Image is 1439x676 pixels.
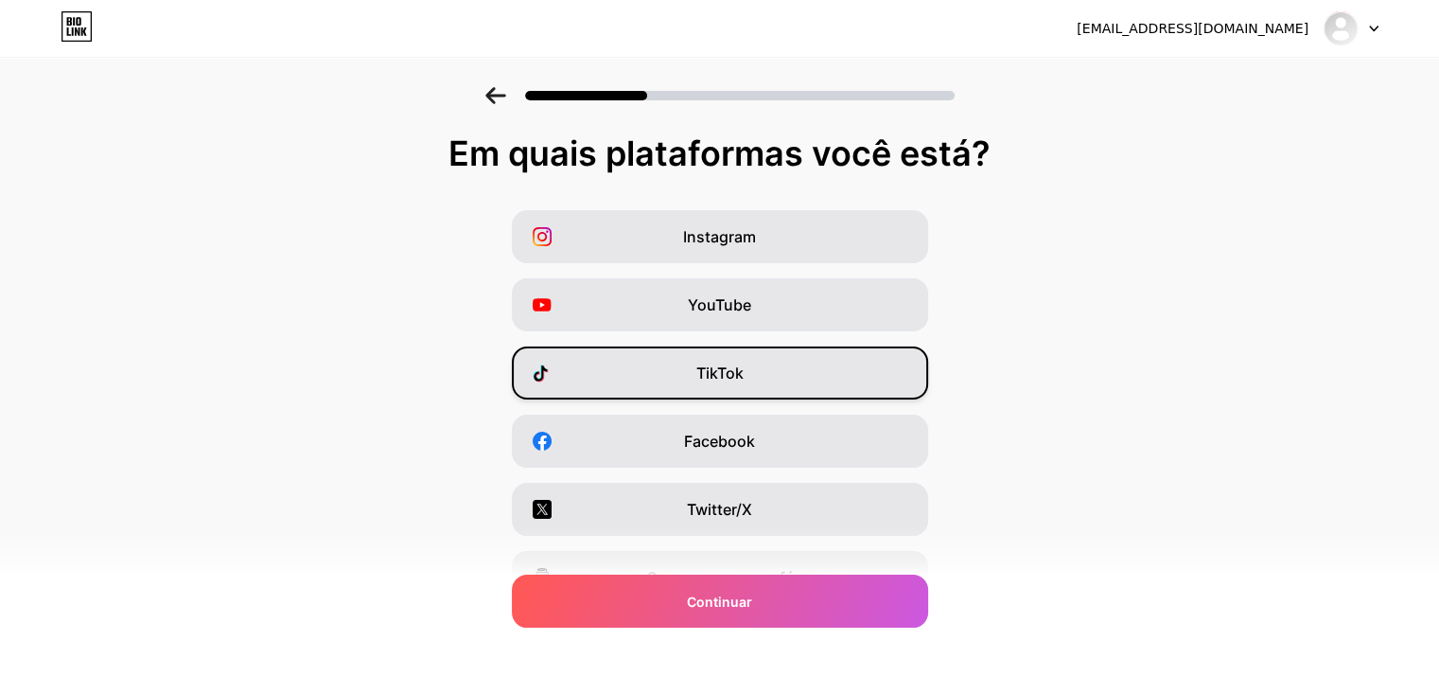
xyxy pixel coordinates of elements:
font: YouTube [688,295,751,314]
font: Facebook [684,432,755,451]
font: Snapchat [685,636,754,655]
font: Twitter/X [687,500,752,519]
font: Em quais plataformas você está? [448,133,991,174]
font: Instagram [683,227,756,246]
font: TikTok [696,364,744,382]
font: Continuar [687,594,752,610]
img: f4shionlm [1323,10,1359,46]
font: Compre-me um café [646,568,794,587]
font: [EMAIL_ADDRESS][DOMAIN_NAME] [1077,21,1308,36]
